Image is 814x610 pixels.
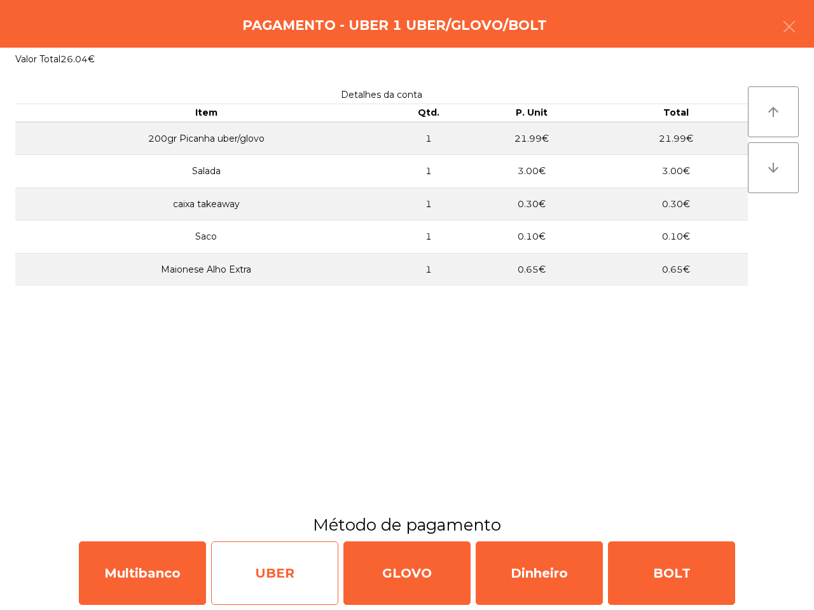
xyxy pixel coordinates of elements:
[341,89,422,100] span: Detalhes da conta
[15,187,397,220] td: caixa takeaway
[604,187,748,220] td: 0.30€
[460,155,604,188] td: 3.00€
[766,104,781,119] i: arrow_upward
[766,160,781,175] i: arrow_downward
[604,220,748,254] td: 0.10€
[460,104,604,122] th: P. Unit
[242,16,547,35] h4: Pagamento - Uber 1 Uber/Glovo/Bolt
[10,513,804,536] h3: Método de pagamento
[15,104,397,122] th: Item
[15,122,397,155] td: 200gr Picanha uber/glovo
[397,122,460,155] td: 1
[60,53,95,65] span: 26.04€
[343,541,471,605] div: GLOVO
[15,53,60,65] span: Valor Total
[748,142,799,193] button: arrow_downward
[15,155,397,188] td: Salada
[604,254,748,286] td: 0.65€
[15,254,397,286] td: Maionese Alho Extra
[397,104,460,122] th: Qtd.
[211,541,338,605] div: UBER
[397,254,460,286] td: 1
[397,187,460,220] td: 1
[460,122,604,155] td: 21.99€
[397,155,460,188] td: 1
[79,541,206,605] div: Multibanco
[604,122,748,155] td: 21.99€
[604,155,748,188] td: 3.00€
[460,187,604,220] td: 0.30€
[608,541,735,605] div: BOLT
[476,541,603,605] div: Dinheiro
[15,220,397,254] td: Saco
[604,104,748,122] th: Total
[748,86,799,137] button: arrow_upward
[397,220,460,254] td: 1
[460,254,604,286] td: 0.65€
[460,220,604,254] td: 0.10€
